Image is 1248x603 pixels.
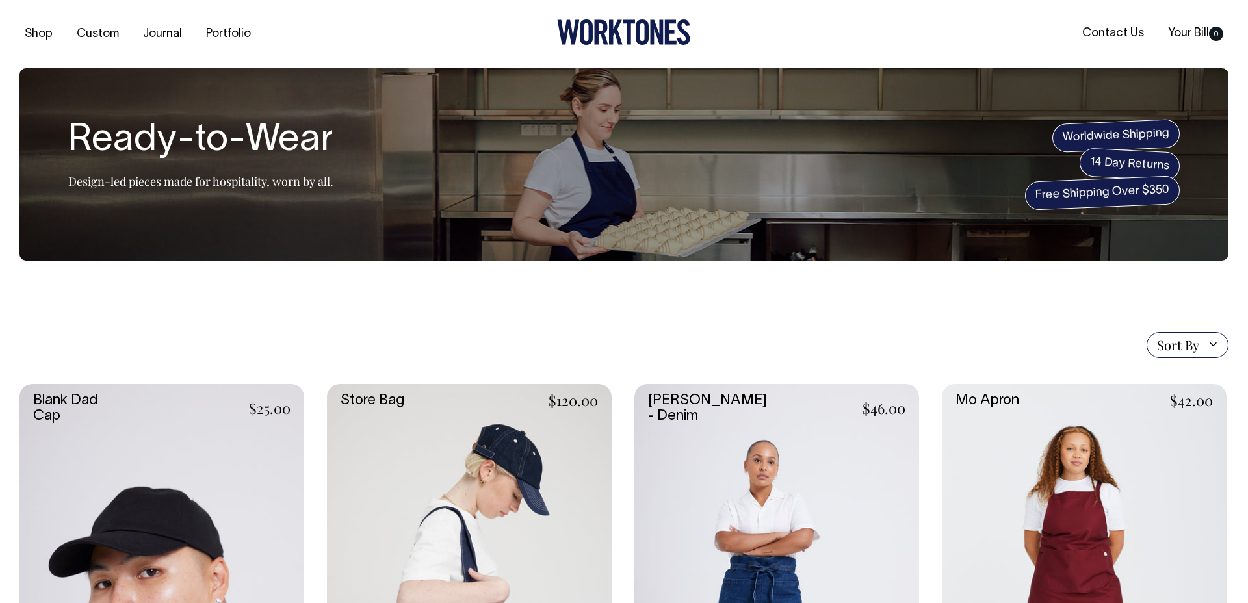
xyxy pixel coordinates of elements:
[68,120,333,162] h1: Ready-to-Wear
[1052,119,1180,153] span: Worldwide Shipping
[1163,23,1228,44] a: Your Bill0
[1024,175,1180,211] span: Free Shipping Over $350
[201,23,256,45] a: Portfolio
[68,173,333,189] p: Design-led pieces made for hospitality, worn by all.
[1157,337,1199,353] span: Sort By
[138,23,187,45] a: Journal
[1079,148,1180,181] span: 14 Day Returns
[1077,23,1149,44] a: Contact Us
[19,23,58,45] a: Shop
[1209,27,1223,41] span: 0
[71,23,124,45] a: Custom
